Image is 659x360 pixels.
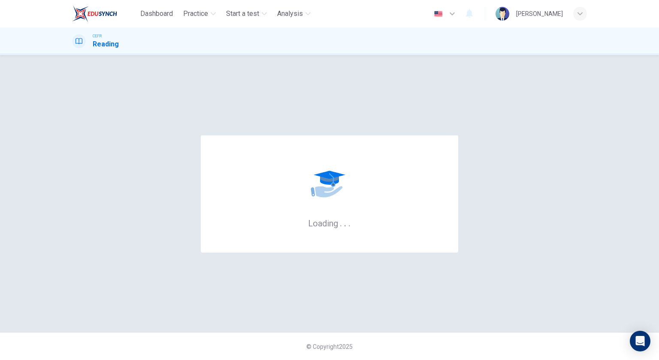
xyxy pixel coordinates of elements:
h1: Reading [93,39,119,49]
h6: . [348,215,351,229]
h6: . [339,215,342,229]
button: Analysis [274,6,314,21]
span: CEFR [93,33,102,39]
img: Profile picture [496,7,509,21]
img: en [433,11,444,17]
button: Start a test [223,6,270,21]
button: Dashboard [137,6,176,21]
h6: Loading [308,217,351,229]
button: Practice [180,6,219,21]
h6: . [344,215,347,229]
img: EduSynch logo [72,5,117,22]
div: Open Intercom Messenger [630,331,650,351]
span: © Copyright 2025 [306,343,353,350]
span: Start a test [226,9,259,19]
span: Analysis [277,9,303,19]
a: EduSynch logo [72,5,137,22]
div: [PERSON_NAME] [516,9,563,19]
span: Practice [183,9,208,19]
span: Dashboard [140,9,173,19]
